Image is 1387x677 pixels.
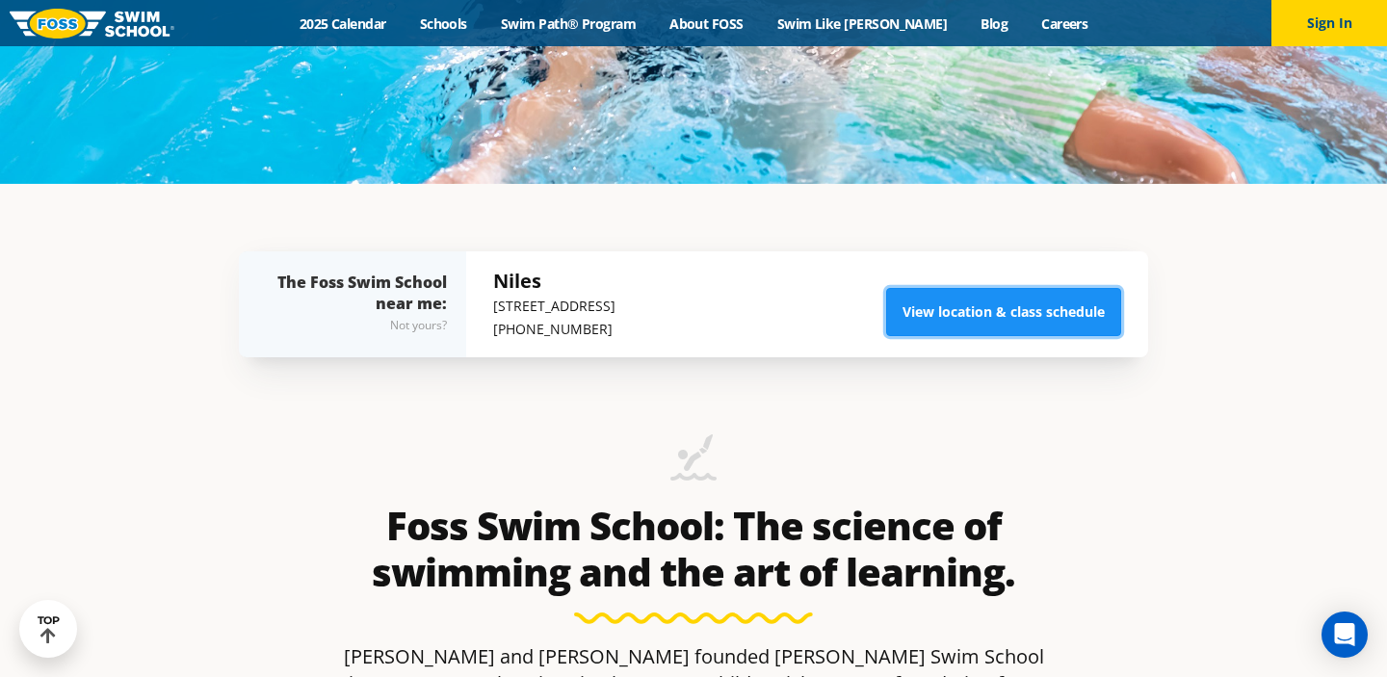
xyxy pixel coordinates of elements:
a: View location & class schedule [886,288,1121,336]
div: Not yours? [277,314,447,337]
a: Blog [964,14,1025,33]
h2: Foss Swim School: The science of swimming and the art of learning. [335,503,1052,595]
a: Schools [403,14,484,33]
img: icon-swimming-diving-2.png [670,434,717,493]
a: Swim Like [PERSON_NAME] [760,14,964,33]
a: About FOSS [653,14,761,33]
div: TOP [38,614,60,644]
a: 2025 Calendar [282,14,403,33]
img: FOSS Swim School Logo [10,9,174,39]
p: [STREET_ADDRESS] [493,295,615,318]
p: [PHONE_NUMBER] [493,318,615,341]
a: Swim Path® Program [484,14,652,33]
a: Careers [1025,14,1105,33]
h5: Niles [493,268,615,295]
div: Open Intercom Messenger [1322,612,1368,658]
div: The Foss Swim School near me: [277,272,447,337]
